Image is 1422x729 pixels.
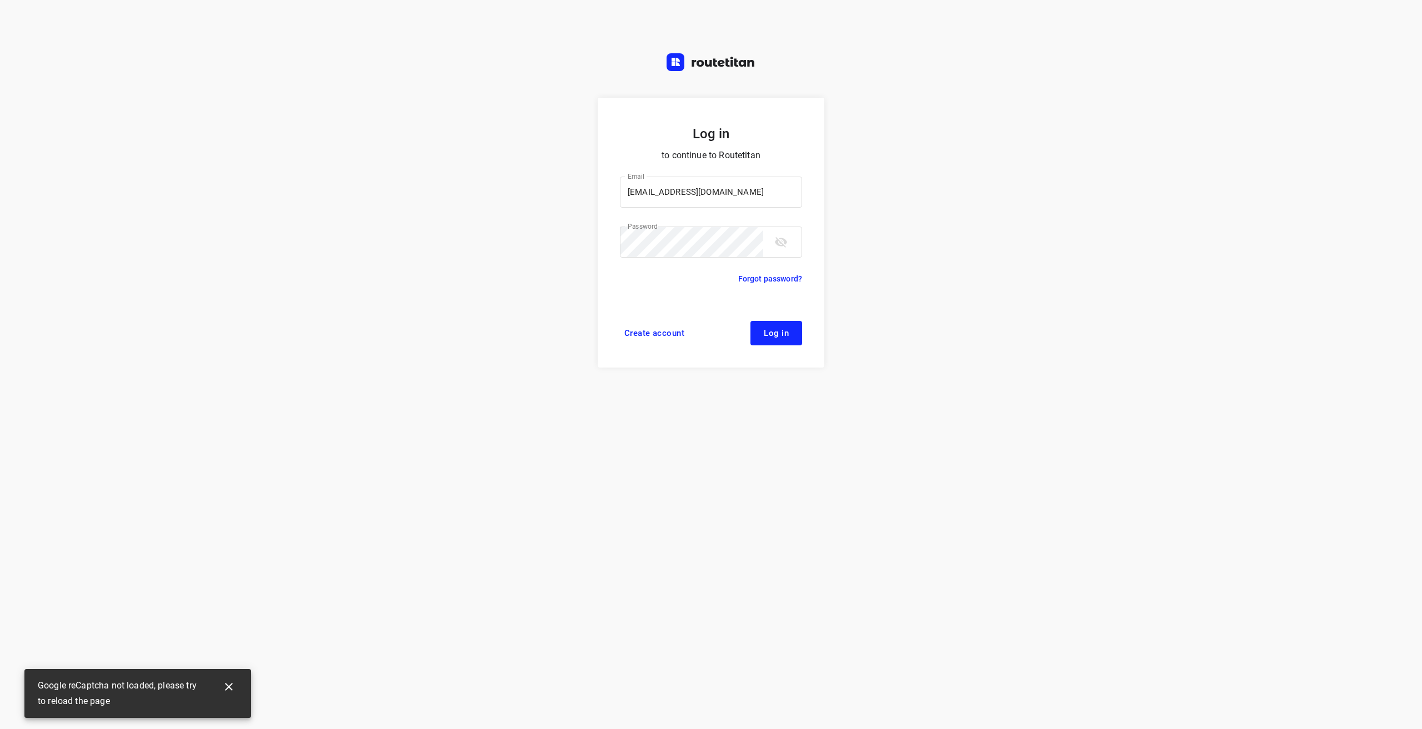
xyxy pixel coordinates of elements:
[620,321,689,345] a: Create account
[750,321,802,345] button: Log in
[38,678,207,709] span: Google reCaptcha not loaded, please try to reload the page
[768,229,794,255] button: toggle password visibility
[620,148,802,163] p: to continue to Routetitan
[667,53,755,74] a: Routetitan
[620,124,802,143] h5: Log in
[624,329,684,338] span: Create account
[667,53,755,71] img: Routetitan
[764,329,789,338] span: Log in
[738,272,802,285] a: Forgot password?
